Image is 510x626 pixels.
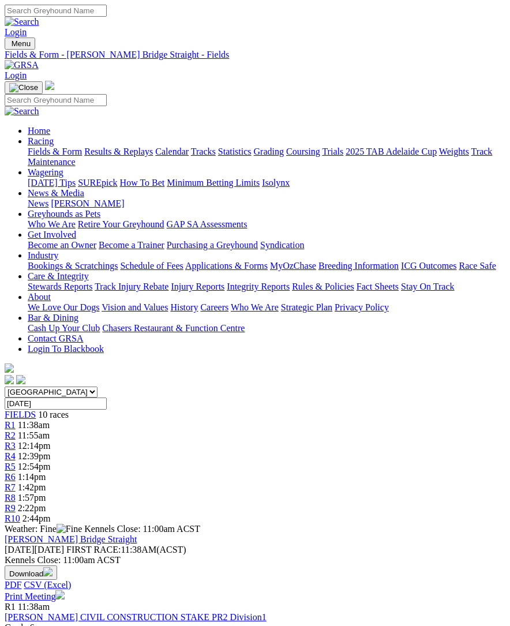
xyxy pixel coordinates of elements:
a: R2 [5,430,16,440]
a: CSV (Excel) [24,580,71,590]
a: Results & Replays [84,147,153,156]
a: Who We Are [231,302,279,312]
span: R1 [5,420,16,430]
img: logo-grsa-white.png [45,81,54,90]
a: News & Media [28,188,84,198]
img: Search [5,106,39,117]
a: Coursing [286,147,320,156]
a: Stay On Track [401,282,454,291]
a: Track Maintenance [28,147,492,167]
div: Industry [28,261,505,271]
a: Become a Trainer [99,240,164,250]
a: Track Injury Rebate [95,282,168,291]
span: 1:42pm [18,482,46,492]
a: R5 [5,462,16,471]
span: 12:14pm [18,441,51,451]
a: Care & Integrity [28,271,89,281]
span: [DATE] [5,545,64,554]
a: Statistics [218,147,252,156]
a: R4 [5,451,16,461]
a: FIELDS [5,410,36,419]
a: Vision and Values [102,302,168,312]
a: How To Bet [120,178,165,188]
span: Kennels Close: 11:00am ACST [84,524,200,534]
img: facebook.svg [5,375,14,384]
img: twitter.svg [16,375,25,384]
a: R7 [5,482,16,492]
span: 11:38AM(ACST) [66,545,186,554]
a: Grading [254,147,284,156]
a: Chasers Restaurant & Function Centre [102,323,245,333]
a: Isolynx [262,178,290,188]
a: Breeding Information [318,261,399,271]
div: News & Media [28,198,505,209]
span: R6 [5,472,16,482]
a: Login To Blackbook [28,344,104,354]
a: Calendar [155,147,189,156]
a: [DATE] Tips [28,178,76,188]
input: Search [5,5,107,17]
a: Integrity Reports [227,282,290,291]
a: Rules & Policies [292,282,354,291]
a: Applications & Forms [185,261,268,271]
a: Get Involved [28,230,76,239]
span: 2:22pm [18,503,46,513]
a: PDF [5,580,21,590]
a: Contact GRSA [28,333,83,343]
div: Fields & Form - [PERSON_NAME] Bridge Straight - Fields [5,50,505,60]
a: Weights [439,147,469,156]
a: ICG Outcomes [401,261,456,271]
img: Fine [57,524,82,534]
a: Retire Your Greyhound [78,219,164,229]
div: Get Involved [28,240,505,250]
span: 12:39pm [18,451,51,461]
div: Greyhounds as Pets [28,219,505,230]
button: Download [5,565,57,580]
a: [PERSON_NAME] Bridge Straight [5,534,137,544]
span: 11:55am [18,430,50,440]
a: About [28,292,51,302]
a: GAP SA Assessments [167,219,247,229]
div: Care & Integrity [28,282,505,292]
a: Stewards Reports [28,282,92,291]
span: Weather: Fine [5,524,84,534]
span: 11:38am [18,420,50,430]
a: We Love Our Dogs [28,302,99,312]
span: 1:57pm [18,493,46,503]
span: R1 [5,602,16,612]
a: Become an Owner [28,240,96,250]
span: R8 [5,493,16,503]
a: [PERSON_NAME] [51,198,124,208]
div: Download [5,580,505,590]
a: Race Safe [459,261,496,271]
a: Wagering [28,167,63,177]
a: MyOzChase [270,261,316,271]
div: Wagering [28,178,505,188]
a: Industry [28,250,58,260]
a: Home [28,126,50,136]
img: GRSA [5,60,39,70]
a: Racing [28,136,54,146]
a: R3 [5,441,16,451]
a: Privacy Policy [335,302,389,312]
a: Minimum Betting Limits [167,178,260,188]
img: logo-grsa-white.png [5,363,14,373]
a: Print Meeting [5,591,65,601]
span: 2:44pm [22,513,51,523]
span: FIRST RACE: [66,545,121,554]
a: R9 [5,503,16,513]
span: 1:14pm [18,472,46,482]
div: About [28,302,505,313]
a: Who We Are [28,219,76,229]
span: 11:38am [18,602,50,612]
a: SUREpick [78,178,117,188]
button: Toggle navigation [5,38,35,50]
span: [DATE] [5,545,35,554]
a: Injury Reports [171,282,224,291]
a: Purchasing a Greyhound [167,240,258,250]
